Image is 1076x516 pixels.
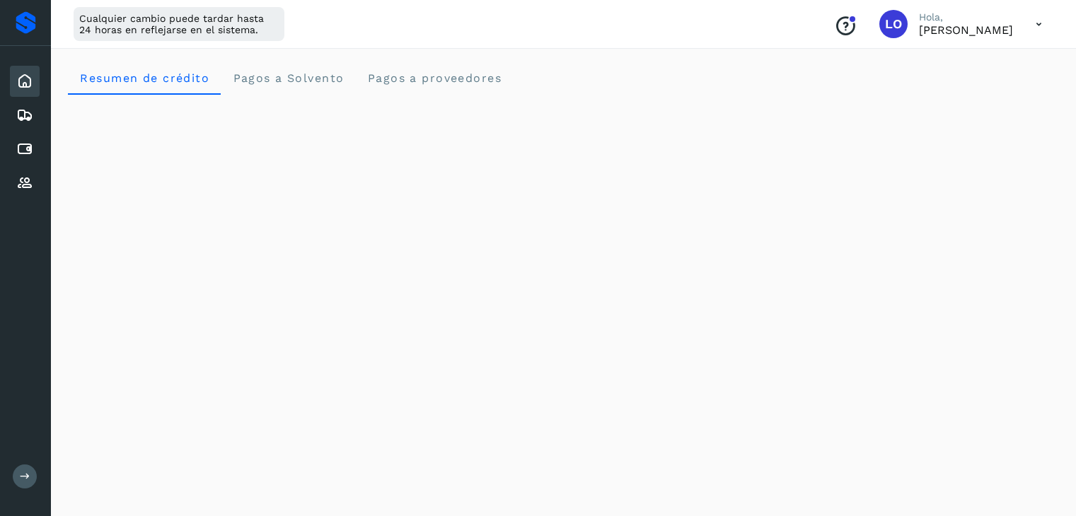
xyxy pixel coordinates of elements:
p: Luis Ocon [919,23,1013,37]
div: Cualquier cambio puede tardar hasta 24 horas en reflejarse en el sistema. [74,7,284,41]
span: Pagos a Solvento [232,71,344,85]
div: Inicio [10,66,40,97]
div: Cuentas por pagar [10,134,40,165]
p: Hola, [919,11,1013,23]
span: Resumen de crédito [79,71,209,85]
div: Proveedores [10,168,40,199]
span: Pagos a proveedores [366,71,502,85]
div: Embarques [10,100,40,131]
